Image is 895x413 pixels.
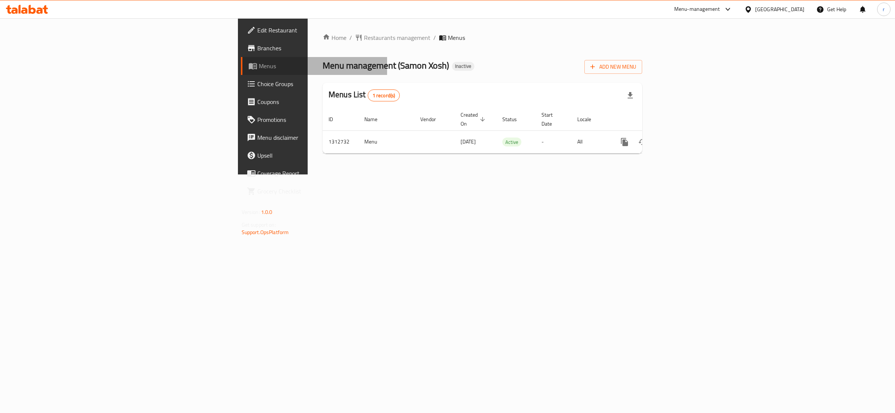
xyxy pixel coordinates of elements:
[241,39,387,57] a: Branches
[502,115,527,124] span: Status
[257,26,381,35] span: Edit Restaurant
[241,164,387,182] a: Coverage Report
[257,151,381,160] span: Upsell
[257,187,381,196] span: Grocery Checklist
[364,33,430,42] span: Restaurants management
[242,227,289,237] a: Support.OpsPlatform
[452,62,474,71] div: Inactive
[433,33,436,42] li: /
[452,63,474,69] span: Inactive
[448,33,465,42] span: Menus
[368,92,400,99] span: 1 record(s)
[257,79,381,88] span: Choice Groups
[461,110,487,128] span: Created On
[577,115,601,124] span: Locale
[323,108,693,154] table: enhanced table
[355,33,430,42] a: Restaurants management
[571,130,610,153] td: All
[610,108,693,131] th: Actions
[259,62,381,70] span: Menus
[323,33,642,42] nav: breadcrumb
[536,130,571,153] td: -
[241,21,387,39] a: Edit Restaurant
[329,115,343,124] span: ID
[261,207,273,217] span: 1.0.0
[241,146,387,164] a: Upsell
[541,110,562,128] span: Start Date
[674,5,720,14] div: Menu-management
[590,62,636,72] span: Add New Menu
[241,93,387,111] a: Coupons
[242,207,260,217] span: Version:
[257,115,381,124] span: Promotions
[364,115,387,124] span: Name
[257,44,381,53] span: Branches
[368,89,400,101] div: Total records count
[241,182,387,200] a: Grocery Checklist
[241,57,387,75] a: Menus
[329,89,400,101] h2: Menus List
[241,111,387,129] a: Promotions
[584,60,642,74] button: Add New Menu
[257,133,381,142] span: Menu disclaimer
[420,115,446,124] span: Vendor
[257,169,381,178] span: Coverage Report
[241,75,387,93] a: Choice Groups
[257,97,381,106] span: Coupons
[461,137,476,146] span: [DATE]
[755,5,804,13] div: [GEOGRAPHIC_DATA]
[634,133,651,151] button: Change Status
[621,86,639,104] div: Export file
[241,129,387,146] a: Menu disclaimer
[883,5,885,13] span: r
[242,220,276,230] span: Get support on:
[616,133,634,151] button: more
[502,138,521,146] span: Active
